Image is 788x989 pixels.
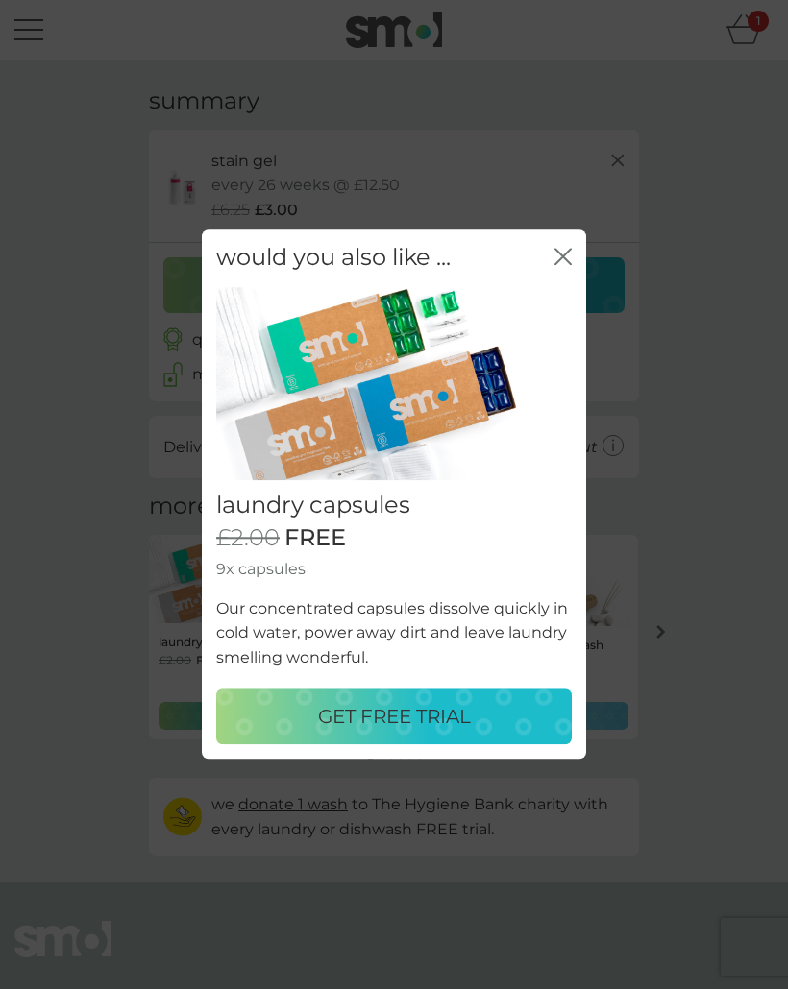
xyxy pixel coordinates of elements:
p: Our concentrated capsules dissolve quickly in cold water, power away dirt and leave laundry smell... [216,596,572,670]
p: 9x capsules [216,557,572,582]
h2: would you also like ... [216,244,451,272]
button: close [554,248,572,268]
span: £2.00 [216,525,280,553]
button: GET FREE TRIAL [216,689,572,745]
p: GET FREE TRIAL [318,702,471,733]
span: FREE [284,525,346,553]
h2: laundry capsules [216,493,572,520]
